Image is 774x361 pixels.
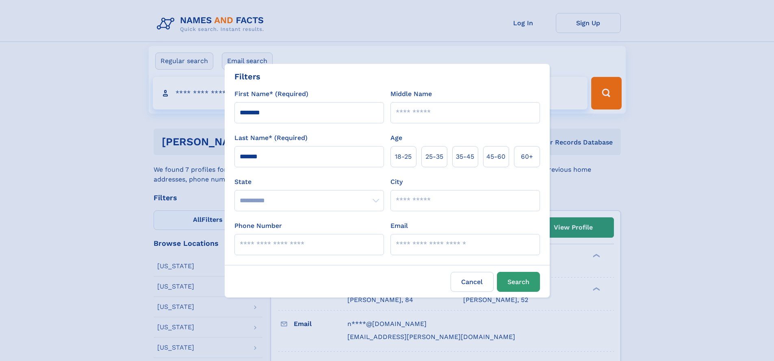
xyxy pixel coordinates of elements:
[234,177,384,187] label: State
[390,221,408,231] label: Email
[395,152,412,162] span: 18‑25
[390,89,432,99] label: Middle Name
[234,70,260,83] div: Filters
[390,133,402,143] label: Age
[456,152,474,162] span: 35‑45
[234,221,282,231] label: Phone Number
[497,272,540,292] button: Search
[234,89,308,99] label: First Name* (Required)
[521,152,533,162] span: 60+
[390,177,403,187] label: City
[486,152,505,162] span: 45‑60
[425,152,443,162] span: 25‑35
[451,272,494,292] label: Cancel
[234,133,308,143] label: Last Name* (Required)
